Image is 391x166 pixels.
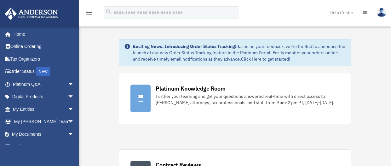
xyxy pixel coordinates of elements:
[156,93,339,106] div: Further your learning and get your questions answered real-time with direct access to [PERSON_NAM...
[4,78,83,91] a: Platinum Q&Aarrow_drop_down
[4,103,83,116] a: My Entitiesarrow_drop_down
[4,40,83,53] a: Online Ordering
[85,9,93,16] i: menu
[68,116,80,128] span: arrow_drop_down
[68,103,80,116] span: arrow_drop_down
[36,67,50,76] div: NEW
[133,43,346,62] div: Based on your feedback, we're thrilled to announce the launch of our new Order Status Tracking fe...
[68,140,80,153] span: arrow_drop_down
[85,11,93,16] a: menu
[4,116,83,128] a: My [PERSON_NAME] Teamarrow_drop_down
[4,65,83,78] a: Order StatusNEW
[241,56,290,62] a: Click Here to get started!
[4,28,80,40] a: Home
[377,8,386,17] img: User Pic
[4,128,83,140] a: My Documentsarrow_drop_down
[4,91,83,103] a: Digital Productsarrow_drop_down
[105,9,112,15] i: search
[4,53,83,65] a: Tax Organizers
[4,140,83,153] a: Online Learningarrow_drop_down
[119,73,351,124] a: Platinum Knowledge Room Further your learning and get your questions answered real-time with dire...
[156,85,226,92] div: Platinum Knowledge Room
[68,128,80,141] span: arrow_drop_down
[133,44,236,49] strong: Exciting News: Introducing Order Status Tracking!
[68,78,80,91] span: arrow_drop_down
[68,91,80,104] span: arrow_drop_down
[3,8,60,20] img: Anderson Advisors Platinum Portal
